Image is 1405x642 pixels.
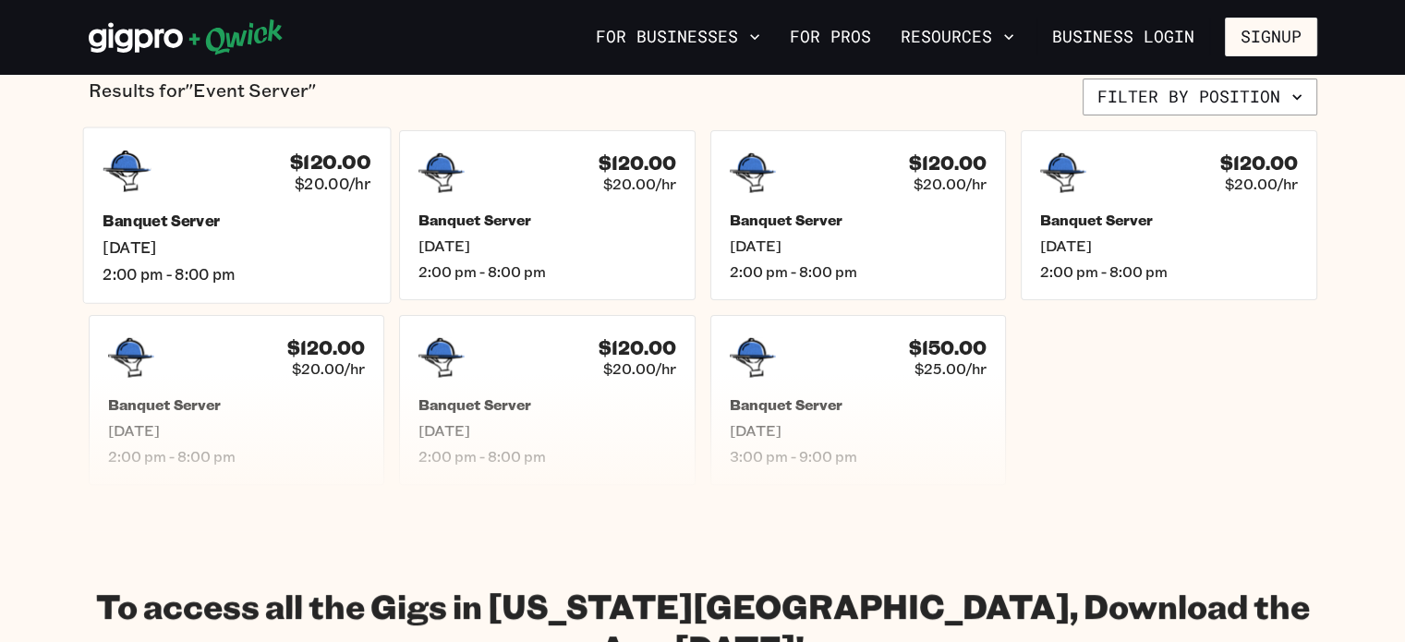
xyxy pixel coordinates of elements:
[1036,18,1210,56] a: Business Login
[782,21,878,53] a: For Pros
[603,175,676,193] span: $20.00/hr
[909,336,987,359] h4: $150.00
[730,236,987,255] span: [DATE]
[603,359,676,378] span: $20.00/hr
[418,236,676,255] span: [DATE]
[1225,18,1317,56] button: Signup
[730,395,987,414] h5: Banquet Server
[730,421,987,440] span: [DATE]
[103,211,370,230] h5: Banquet Server
[1083,79,1317,115] button: Filter by position
[89,315,385,485] a: $120.00$20.00/hrBanquet Server[DATE]2:00 pm - 8:00 pm
[399,315,696,485] a: $120.00$20.00/hrBanquet Server[DATE]2:00 pm - 8:00 pm
[1040,236,1298,255] span: [DATE]
[1220,151,1298,175] h4: $120.00
[103,264,370,284] span: 2:00 pm - 8:00 pm
[909,151,987,175] h4: $120.00
[294,174,369,193] span: $20.00/hr
[108,395,366,414] h5: Banquet Server
[418,395,676,414] h5: Banquet Server
[710,130,1007,300] a: $120.00$20.00/hrBanquet Server[DATE]2:00 pm - 8:00 pm
[287,336,365,359] h4: $120.00
[108,421,366,440] span: [DATE]
[418,262,676,281] span: 2:00 pm - 8:00 pm
[1021,130,1317,300] a: $120.00$20.00/hrBanquet Server[DATE]2:00 pm - 8:00 pm
[710,315,1007,485] a: $150.00$25.00/hrBanquet Server[DATE]3:00 pm - 9:00 pm
[418,211,676,229] h5: Banquet Server
[418,421,676,440] span: [DATE]
[292,359,365,378] span: $20.00/hr
[730,211,987,229] h5: Banquet Server
[89,79,316,115] p: Results for "Event Server"
[588,21,768,53] button: For Businesses
[1225,175,1298,193] span: $20.00/hr
[418,447,676,466] span: 2:00 pm - 8:00 pm
[730,447,987,466] span: 3:00 pm - 9:00 pm
[914,175,987,193] span: $20.00/hr
[82,127,390,303] a: $120.00$20.00/hrBanquet Server[DATE]2:00 pm - 8:00 pm
[108,447,366,466] span: 2:00 pm - 8:00 pm
[730,262,987,281] span: 2:00 pm - 8:00 pm
[103,237,370,257] span: [DATE]
[399,130,696,300] a: $120.00$20.00/hrBanquet Server[DATE]2:00 pm - 8:00 pm
[1040,262,1298,281] span: 2:00 pm - 8:00 pm
[914,359,987,378] span: $25.00/hr
[1040,211,1298,229] h5: Banquet Server
[599,336,676,359] h4: $120.00
[599,151,676,175] h4: $120.00
[289,150,369,174] h4: $120.00
[893,21,1022,53] button: Resources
